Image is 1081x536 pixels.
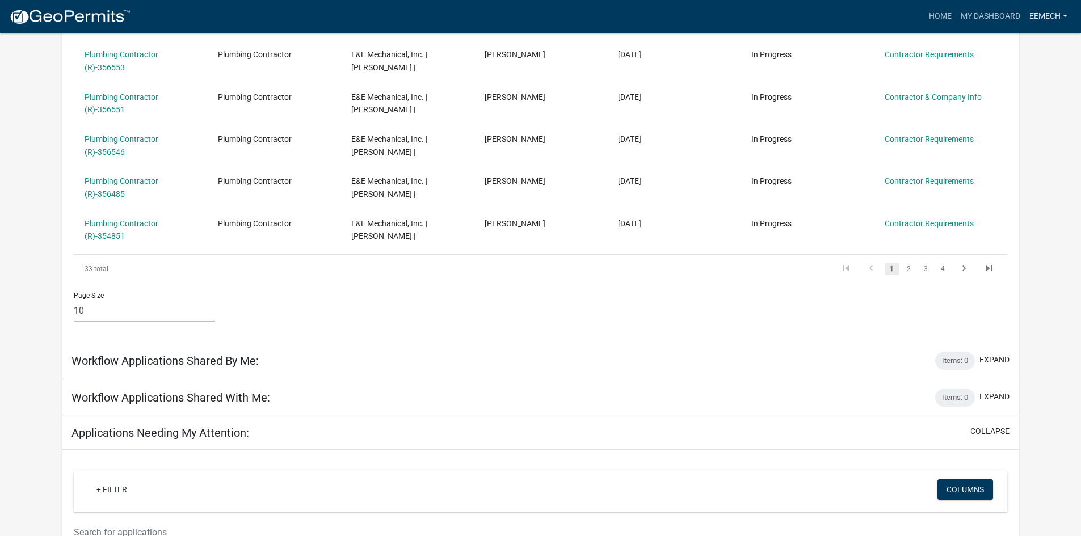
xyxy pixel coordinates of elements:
[618,92,641,102] span: 12/31/2024
[218,50,292,59] span: Plumbing Contractor
[918,259,935,278] li: page 3
[218,176,292,185] span: Plumbing Contractor
[751,92,792,102] span: In Progress
[936,263,950,275] a: 4
[351,219,427,241] span: E&E Mechanical, Inc. | Missy Deddens |
[618,134,641,144] span: 12/31/2024
[351,134,427,157] span: E&E Mechanical, Inc. | Missy Deddens |
[885,263,899,275] a: 1
[71,354,259,368] h5: Workflow Applications Shared By Me:
[953,263,975,275] a: go to next page
[751,50,792,59] span: In Progress
[618,176,641,185] span: 12/31/2024
[935,352,975,370] div: Items: 0
[218,219,292,228] span: Plumbing Contractor
[351,176,427,199] span: E&E Mechanical, Inc. | Missy Deddens |
[885,92,982,102] a: Contractor & Company Info
[85,92,158,115] a: Plumbing Contractor (R)-356551
[71,391,270,404] h5: Workflow Applications Shared With Me:
[85,134,158,157] a: Plumbing Contractor (R)-356546
[71,426,249,440] h5: Applications Needing My Attention:
[935,259,952,278] li: page 4
[618,50,641,59] span: 12/31/2024
[885,176,974,185] a: Contractor Requirements
[74,255,258,283] div: 33 total
[485,176,545,185] span: Missy Deddens
[87,479,136,500] a: + Filter
[218,92,292,102] span: Plumbing Contractor
[937,479,993,500] button: Columns
[85,219,158,241] a: Plumbing Contractor (R)-354851
[979,391,1010,403] button: expand
[979,354,1010,366] button: expand
[978,263,1000,275] a: go to last page
[885,50,974,59] a: Contractor Requirements
[485,50,545,59] span: Missy Deddens
[485,92,545,102] span: Missy Deddens
[901,259,918,278] li: page 2
[860,263,882,275] a: go to previous page
[85,176,158,199] a: Plumbing Contractor (R)-356485
[885,134,974,144] a: Contractor Requirements
[956,6,1025,27] a: My Dashboard
[902,263,916,275] a: 2
[919,263,933,275] a: 3
[218,134,292,144] span: Plumbing Contractor
[618,219,641,228] span: 12/31/2024
[751,176,792,185] span: In Progress
[85,50,158,72] a: Plumbing Contractor (R)-356553
[924,6,956,27] a: Home
[970,425,1010,437] button: collapse
[751,219,792,228] span: In Progress
[485,134,545,144] span: Missy Deddens
[935,389,975,407] div: Items: 0
[351,50,427,72] span: E&E Mechanical, Inc. | Missy Deddens |
[351,92,427,115] span: E&E Mechanical, Inc. | Missy Deddens |
[835,263,857,275] a: go to first page
[1025,6,1072,27] a: EEMech
[485,219,545,228] span: Missy Deddens
[885,219,974,228] a: Contractor Requirements
[751,134,792,144] span: In Progress
[884,259,901,278] li: page 1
